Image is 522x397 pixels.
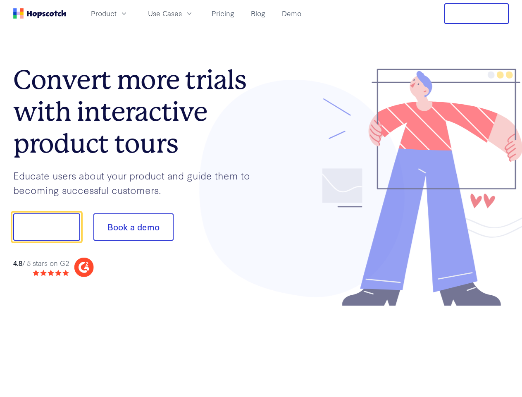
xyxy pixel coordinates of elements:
[13,213,80,241] button: Show me!
[86,7,133,20] button: Product
[93,213,174,241] button: Book a demo
[13,258,69,268] div: / 5 stars on G2
[13,8,66,19] a: Home
[13,258,22,268] strong: 4.8
[444,3,509,24] button: Free Trial
[208,7,238,20] a: Pricing
[248,7,269,20] a: Blog
[13,168,261,197] p: Educate users about your product and guide them to becoming successful customers.
[148,8,182,19] span: Use Cases
[279,7,305,20] a: Demo
[13,64,261,159] h1: Convert more trials with interactive product tours
[143,7,198,20] button: Use Cases
[91,8,117,19] span: Product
